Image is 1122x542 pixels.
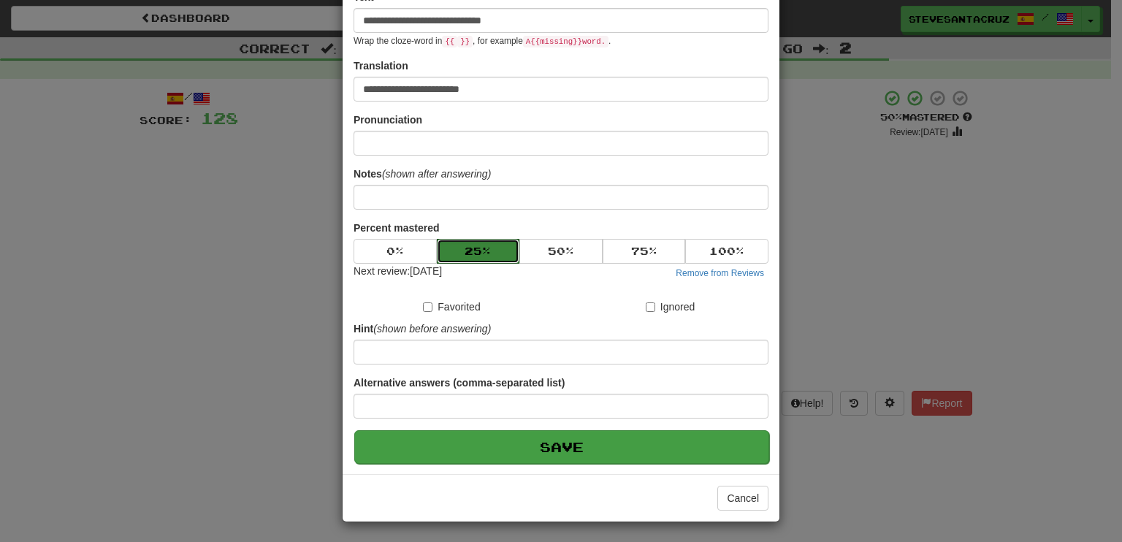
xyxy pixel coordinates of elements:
[603,239,686,264] button: 75%
[442,36,457,47] code: {{
[646,299,695,314] label: Ignored
[382,168,491,180] em: (shown after answering)
[519,239,603,264] button: 50%
[423,302,432,312] input: Favorited
[671,265,768,281] button: Remove from Reviews
[354,167,491,181] label: Notes
[354,221,440,235] label: Percent mastered
[437,239,520,264] button: 25%
[354,264,442,281] div: Next review: [DATE]
[354,239,437,264] button: 0%
[354,239,768,264] div: Percent mastered
[717,486,768,511] button: Cancel
[354,112,422,127] label: Pronunciation
[685,239,768,264] button: 100%
[646,302,655,312] input: Ignored
[354,321,491,336] label: Hint
[523,36,608,47] code: A {{ missing }} word.
[373,323,491,335] em: (shown before answering)
[354,36,611,46] small: Wrap the cloze-word in , for example .
[354,58,408,73] label: Translation
[354,430,769,464] button: Save
[423,299,480,314] label: Favorited
[354,375,565,390] label: Alternative answers (comma-separated list)
[457,36,473,47] code: }}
